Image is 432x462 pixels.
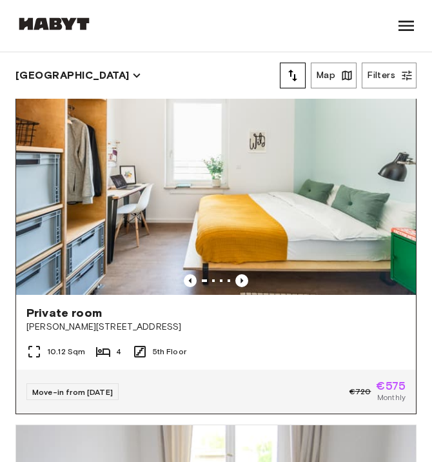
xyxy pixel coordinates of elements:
[280,63,306,88] button: tune
[235,274,248,287] button: Previous image
[15,17,93,30] img: Habyt
[153,346,186,357] span: 5th Floor
[15,66,141,85] button: [GEOGRAPHIC_DATA]
[362,63,417,88] button: Filters
[376,380,406,392] span: €575
[116,346,121,357] span: 4
[184,274,197,287] button: Previous image
[47,346,85,357] span: 10.12 Sqm
[311,63,357,88] button: Map
[377,392,406,403] span: Monthly
[26,305,102,321] span: Private room
[26,321,406,334] span: [PERSON_NAME][STREET_ADDRESS]
[349,386,371,397] span: €720
[32,387,113,397] span: Move-in from [DATE]
[15,28,417,414] a: Marketing picture of unit DE-01-08-023-03QPrevious imagePrevious imagePrivate room[PERSON_NAME][S...
[16,28,416,295] img: Marketing picture of unit DE-01-08-023-03Q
